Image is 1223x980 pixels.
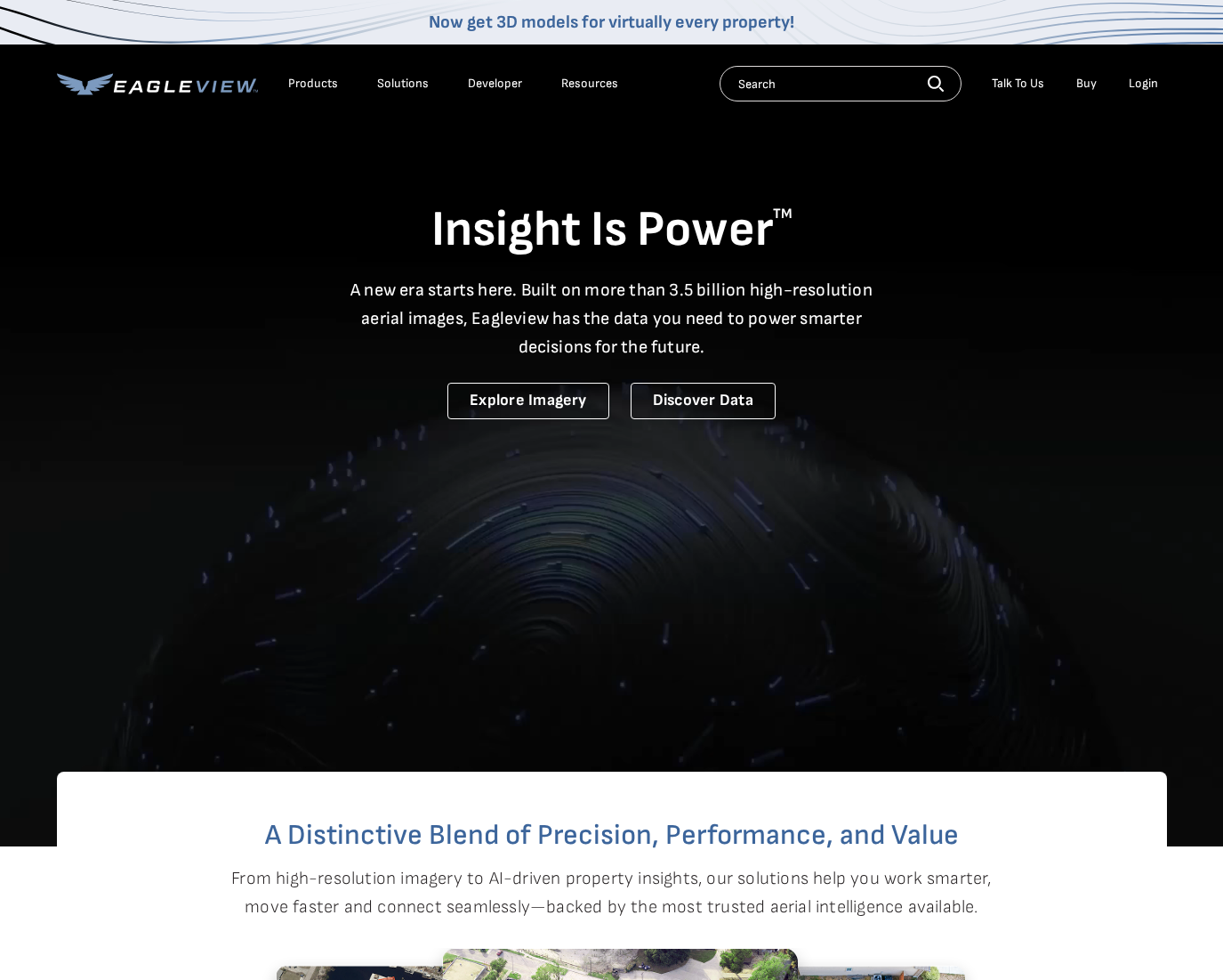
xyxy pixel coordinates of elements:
[377,76,429,92] div: Solutions
[561,76,618,92] div: Resources
[992,76,1044,92] div: Talk To Us
[231,864,993,921] p: From high-resolution imagery to AI-driven property insights, our solutions help you work smarter,...
[429,12,794,33] a: Now get 3D models for virtually every property!
[468,76,522,92] a: Developer
[447,383,609,419] a: Explore Imagery
[720,66,962,101] input: Search
[288,76,338,92] div: Products
[1076,76,1097,92] a: Buy
[57,199,1167,262] h1: Insight Is Power
[128,822,1096,850] h2: A Distinctive Blend of Precision, Performance, and Value
[773,206,793,223] sup: TM
[631,383,776,419] a: Discover Data
[340,276,884,361] p: A new era starts here. Built on more than 3.5 billion high-resolution aerial images, Eagleview ha...
[1129,76,1158,92] div: Login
